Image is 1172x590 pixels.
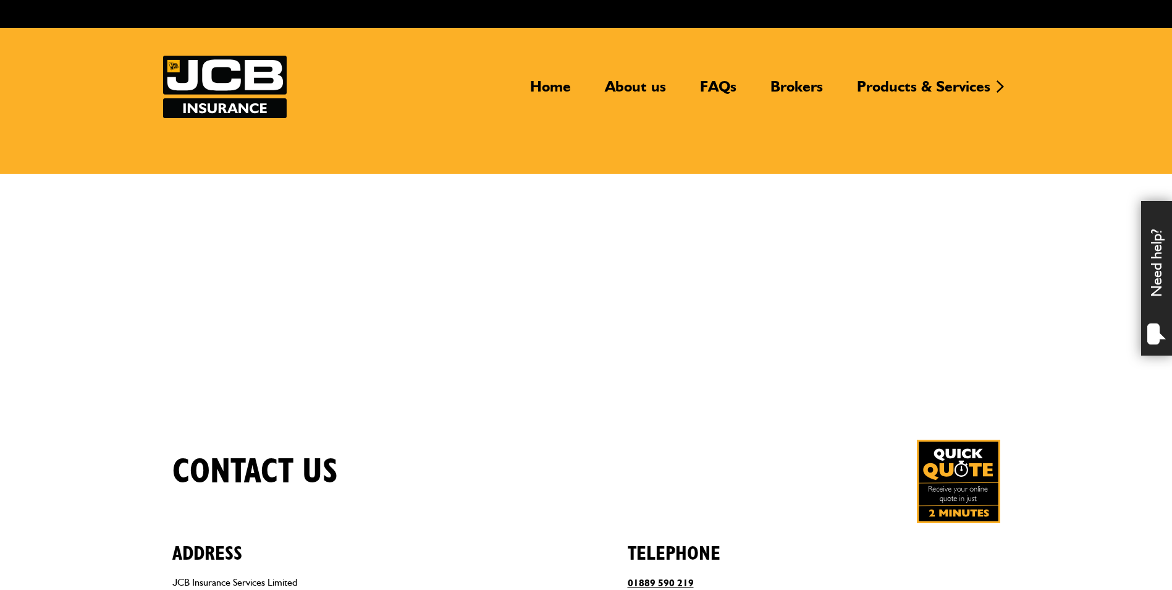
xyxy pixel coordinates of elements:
a: About us [596,77,675,106]
a: Brokers [761,77,832,106]
h1: Contact us [172,451,338,493]
a: 01889 590 219 [628,577,694,589]
a: JCB Insurance Services [163,56,287,118]
img: JCB Insurance Services logo [163,56,287,118]
a: Products & Services [848,77,1000,106]
h2: Telephone [628,523,1000,565]
img: Quick Quote [917,440,1000,523]
a: Home [521,77,580,106]
div: Need help? [1141,201,1172,356]
h2: Address [172,523,545,565]
a: FAQs [691,77,746,106]
a: Get your insurance quote in just 2-minutes [917,440,1000,523]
